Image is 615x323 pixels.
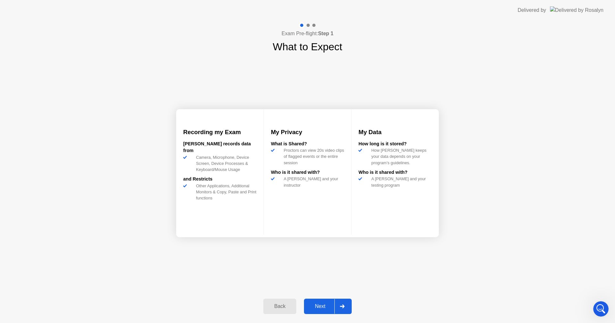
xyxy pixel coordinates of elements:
div: Who is it shared with? [271,169,344,176]
h3: My Data [358,128,432,137]
button: Next [304,299,352,314]
h4: Exam Pre-flight: [282,30,333,37]
div: and Restricts [183,176,257,183]
h3: My Privacy [271,128,344,137]
div: Close [205,3,216,14]
iframe: Intercom live chat [593,301,609,317]
div: Delivered by [518,6,546,14]
div: Next [306,303,334,309]
button: Back [263,299,296,314]
b: Step 1 [318,31,333,36]
div: Back [265,303,294,309]
div: A [PERSON_NAME] and your testing program [369,176,432,188]
img: Delivered by Rosalyn [550,6,603,14]
div: What is Shared? [271,141,344,148]
div: How long is it stored? [358,141,432,148]
div: How [PERSON_NAME] keeps your data depends on your program’s guidelines. [369,147,432,166]
button: go back [4,3,16,15]
div: A [PERSON_NAME] and your instructor [281,176,344,188]
h1: What to Expect [273,39,342,54]
div: Who is it shared with? [358,169,432,176]
div: Other Applications, Additional Monitors & Copy, Paste and Print functions [193,183,257,201]
div: [PERSON_NAME] records data from [183,141,257,154]
div: Camera, Microphone, Device Screen, Device Processes & Keyboard/Mouse Usage [193,154,257,173]
button: Collapse window [193,3,205,15]
div: Proctors can view 20s video clips of flagged events or the entire session [281,147,344,166]
h3: Recording my Exam [183,128,257,137]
